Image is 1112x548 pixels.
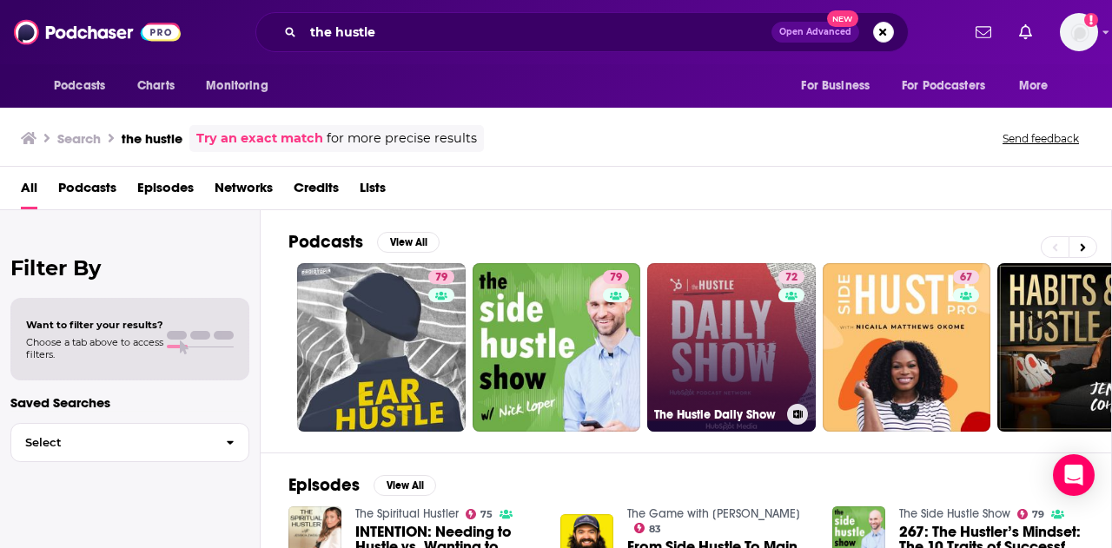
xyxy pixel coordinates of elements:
span: Choose a tab above to access filters. [26,336,163,360]
span: Podcasts [54,74,105,98]
button: Send feedback [997,131,1084,146]
a: 83 [634,523,662,533]
a: 79 [1017,509,1045,519]
a: The Game with Alex Hormozi [627,506,800,521]
span: More [1019,74,1049,98]
a: 72The Hustle Daily Show [647,263,816,432]
span: 79 [435,269,447,287]
a: Lists [360,174,386,209]
button: open menu [194,69,290,102]
button: View All [377,232,440,253]
a: All [21,174,37,209]
h2: Filter By [10,255,249,281]
a: The Side Hustle Show [899,506,1010,521]
a: Episodes [137,174,194,209]
button: open menu [789,69,891,102]
a: EpisodesView All [288,474,436,496]
button: Show profile menu [1060,13,1098,51]
span: Charts [137,74,175,98]
h2: Podcasts [288,231,363,253]
a: Try an exact match [196,129,323,149]
span: 83 [649,525,661,533]
a: Credits [294,174,339,209]
h3: The Hustle Daily Show [654,407,780,422]
span: Monitoring [206,74,268,98]
h2: Episodes [288,474,360,496]
span: New [827,10,858,27]
button: Select [10,423,249,462]
span: 67 [960,269,972,287]
a: 75 [466,509,493,519]
span: 79 [610,269,622,287]
a: The Spiritual Hustler [355,506,459,521]
div: Search podcasts, credits, & more... [255,12,909,52]
h3: Search [57,130,101,147]
button: open menu [42,69,128,102]
div: Open Intercom Messenger [1053,454,1095,496]
span: 75 [480,511,493,518]
span: 79 [1032,511,1044,518]
a: 79 [603,270,629,284]
span: Select [11,437,212,448]
button: View All [374,475,436,496]
a: 67 [953,270,979,284]
span: for more precise results [327,129,477,149]
a: 79 [297,263,466,432]
a: 79 [473,263,641,432]
img: Podchaser - Follow, Share and Rate Podcasts [14,16,181,49]
a: Show notifications dropdown [969,17,998,47]
button: open menu [1007,69,1070,102]
span: Open Advanced [779,28,851,36]
span: For Podcasters [902,74,985,98]
svg: Add a profile image [1084,13,1098,27]
button: Open AdvancedNew [771,22,859,43]
input: Search podcasts, credits, & more... [303,18,771,46]
img: User Profile [1060,13,1098,51]
a: Charts [126,69,185,102]
a: 72 [778,270,804,284]
a: Show notifications dropdown [1012,17,1039,47]
a: Networks [215,174,273,209]
span: For Business [801,74,870,98]
span: 72 [785,269,798,287]
p: Saved Searches [10,394,249,411]
span: Logged in as COliver [1060,13,1098,51]
a: 79 [428,270,454,284]
a: 67 [823,263,991,432]
h3: the hustle [122,130,182,147]
span: Want to filter your results? [26,319,163,331]
a: PodcastsView All [288,231,440,253]
button: open menu [890,69,1010,102]
a: Podcasts [58,174,116,209]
